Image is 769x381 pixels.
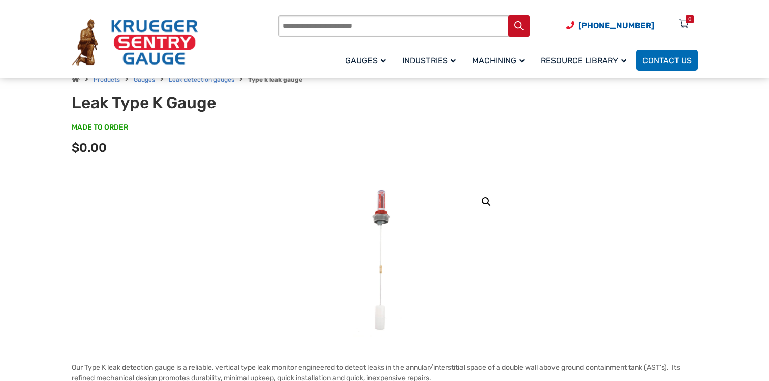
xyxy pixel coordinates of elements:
span: $0.00 [72,141,107,155]
a: Phone Number (920) 434-8860 [566,19,654,32]
a: Industries [396,48,466,72]
h1: Leak Type K Gauge [72,93,322,112]
a: View full-screen image gallery [477,193,496,211]
a: Gauges [339,48,396,72]
span: [PHONE_NUMBER] [578,21,654,30]
a: Leak detection gauges [169,76,234,83]
div: 0 [688,15,691,23]
span: Contact Us [642,56,692,66]
span: MADE TO ORDER [72,122,128,133]
a: Machining [466,48,535,72]
a: Contact Us [636,50,698,71]
span: Machining [472,56,525,66]
span: Resource Library [541,56,626,66]
strong: Type k leak gauge [248,76,302,83]
span: Gauges [345,56,386,66]
span: Industries [402,56,456,66]
a: Resource Library [535,48,636,72]
a: Products [94,76,120,83]
img: Krueger Sentry Gauge [72,19,198,66]
a: Gauges [134,76,155,83]
img: Leak Detection Gauge [353,184,416,337]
